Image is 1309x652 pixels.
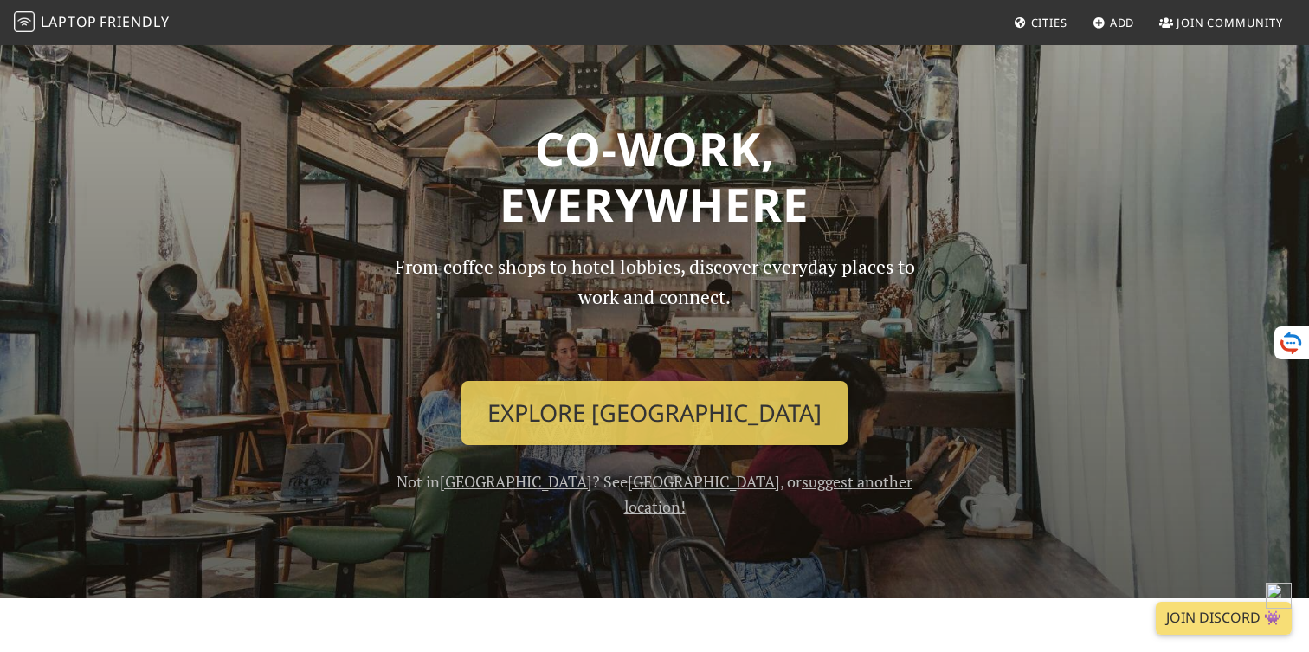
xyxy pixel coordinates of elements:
[1156,602,1292,635] a: Join Discord 👾
[379,252,930,367] p: From coffee shops to hotel lobbies, discover everyday places to work and connect.
[1031,15,1067,30] span: Cities
[41,12,97,31] span: Laptop
[1152,7,1290,38] a: Join Community
[1110,15,1135,30] span: Add
[440,471,592,492] a: [GEOGRAPHIC_DATA]
[397,471,912,517] span: Not in ? See , or
[1086,7,1142,38] a: Add
[14,8,170,38] a: LaptopFriendly LaptopFriendly
[628,471,780,492] a: [GEOGRAPHIC_DATA]
[1007,7,1074,38] a: Cities
[1177,15,1283,30] span: Join Community
[93,121,1215,231] h1: Co-work, Everywhere
[100,12,169,31] span: Friendly
[14,11,35,32] img: LaptopFriendly
[461,381,848,445] a: Explore [GEOGRAPHIC_DATA]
